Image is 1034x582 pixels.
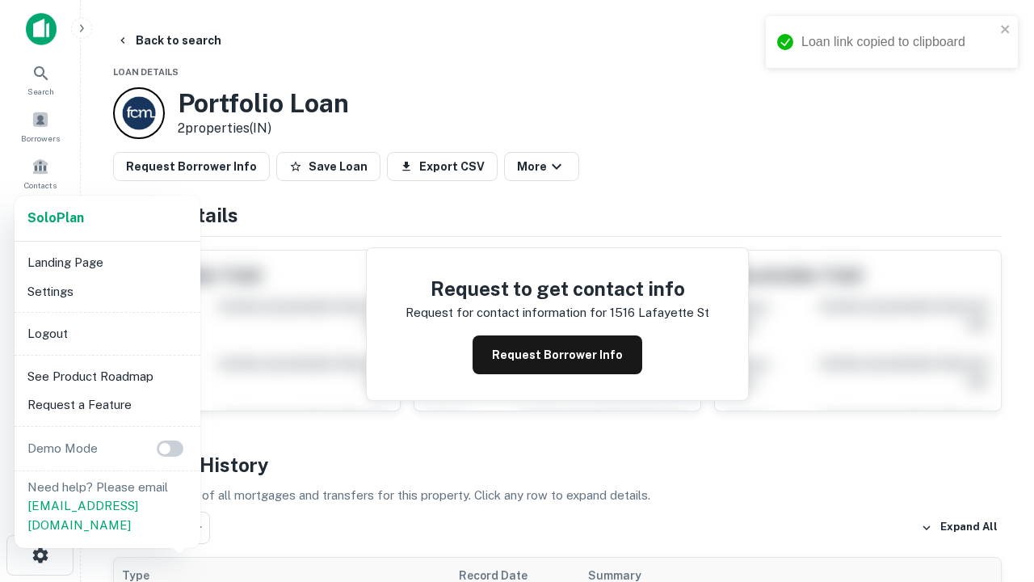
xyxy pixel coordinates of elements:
[953,453,1034,530] iframe: Chat Widget
[21,277,194,306] li: Settings
[801,32,995,52] div: Loan link copied to clipboard
[27,499,138,532] a: [EMAIL_ADDRESS][DOMAIN_NAME]
[27,478,187,535] p: Need help? Please email
[21,319,194,348] li: Logout
[1000,23,1011,38] button: close
[21,390,194,420] li: Request a Feature
[27,210,84,226] strong: Solo Plan
[21,248,194,277] li: Landing Page
[27,209,84,228] a: SoloPlan
[21,439,104,458] p: Demo Mode
[21,362,194,391] li: See Product Roadmap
